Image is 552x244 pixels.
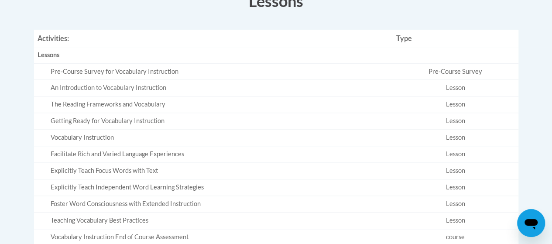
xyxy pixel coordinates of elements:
[38,51,389,60] div: Lessons
[51,83,389,93] div: An Introduction to Vocabulary Instruction
[393,96,518,113] td: Lesson
[51,67,389,76] div: Pre-Course Survey for Vocabulary Instruction
[393,30,518,47] th: Type
[393,179,518,196] td: Lesson
[393,146,518,163] td: Lesson
[51,199,389,209] div: Foster Word Consciousness with Extended Instruction
[393,63,518,80] td: Pre-Course Survey
[393,163,518,179] td: Lesson
[34,30,393,47] th: Activities:
[517,209,545,237] iframe: Button to launch messaging window
[393,213,518,229] td: Lesson
[51,216,389,225] div: Teaching Vocabulary Best Practices
[393,130,518,146] td: Lesson
[51,233,389,242] div: Vocabulary Instruction End of Course Assessment
[51,150,389,159] div: Facilitate Rich and Varied Language Experiences
[51,166,389,175] div: Explicitly Teach Focus Words with Text
[51,117,389,126] div: Getting Ready for Vocabulary Instruction
[393,80,518,96] td: Lesson
[393,196,518,213] td: Lesson
[393,113,518,130] td: Lesson
[51,133,389,142] div: Vocabulary Instruction
[51,183,389,192] div: Explicitly Teach Independent Word Learning Strategies
[51,100,389,109] div: The Reading Frameworks and Vocabulary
